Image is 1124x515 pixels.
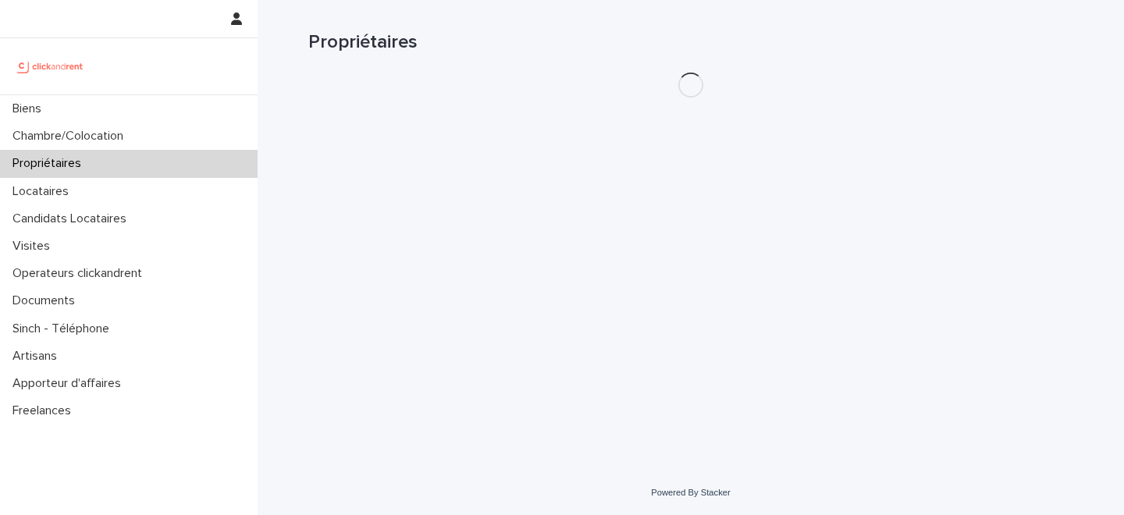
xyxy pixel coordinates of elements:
p: Freelances [6,403,84,418]
a: Powered By Stacker [651,488,730,497]
p: Visites [6,239,62,254]
h1: Propriétaires [308,31,1073,54]
p: Biens [6,101,54,116]
p: Propriétaires [6,156,94,171]
p: Artisans [6,349,69,364]
p: Chambre/Colocation [6,129,136,144]
img: UCB0brd3T0yccxBKYDjQ [12,51,88,82]
p: Operateurs clickandrent [6,266,155,281]
p: Candidats Locataires [6,211,139,226]
p: Documents [6,293,87,308]
p: Sinch - Téléphone [6,321,122,336]
p: Locataires [6,184,81,199]
p: Apporteur d'affaires [6,376,133,391]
